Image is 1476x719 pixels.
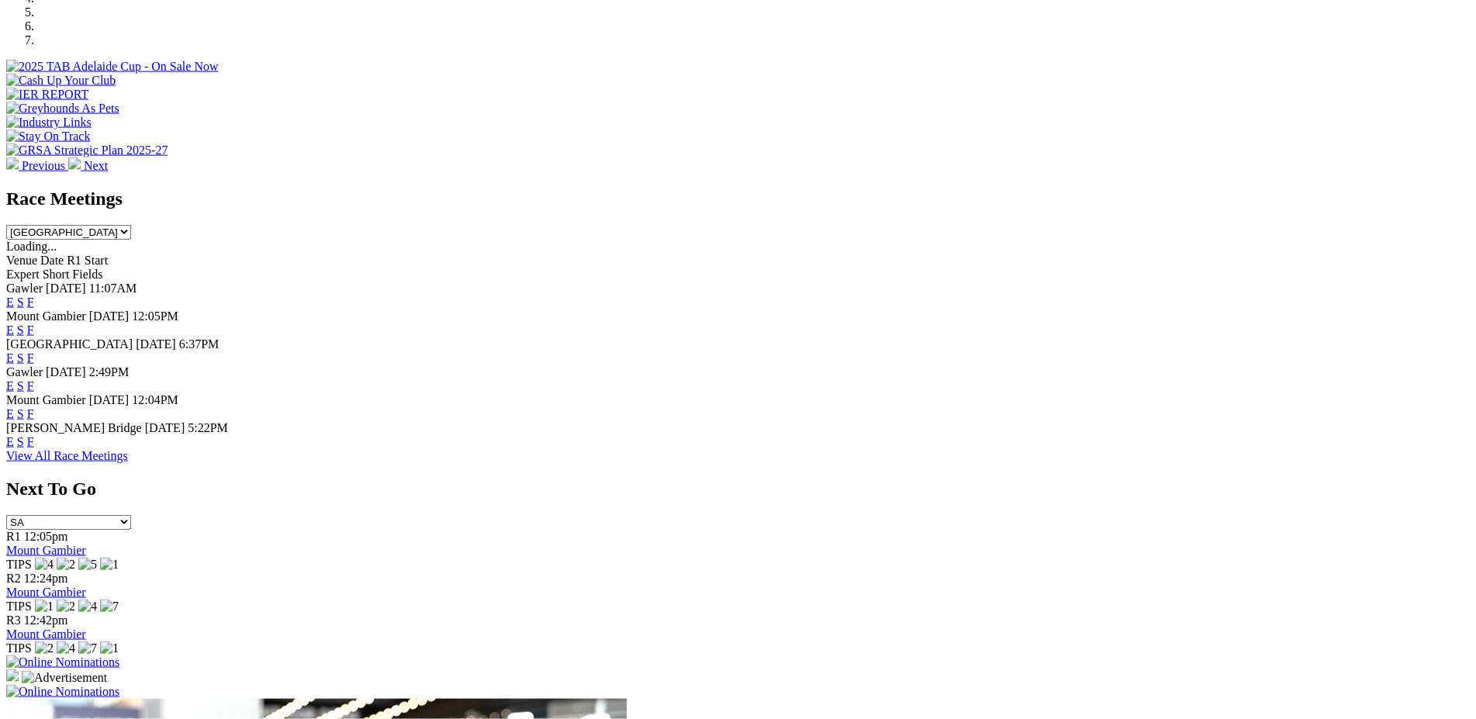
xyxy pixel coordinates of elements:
span: Mount Gambier [6,393,86,406]
span: [DATE] [46,365,86,379]
span: Loading... [6,240,57,253]
a: Mount Gambier [6,544,86,557]
img: Stay On Track [6,130,90,143]
span: Next [84,159,108,172]
a: E [6,407,14,420]
a: S [17,323,24,337]
a: S [17,379,24,392]
img: Cash Up Your Club [6,74,116,88]
h2: Race Meetings [6,188,1470,209]
span: Short [43,268,70,281]
img: IER REPORT [6,88,88,102]
img: Online Nominations [6,655,119,669]
span: 2:49PM [89,365,130,379]
img: Greyhounds As Pets [6,102,119,116]
span: Fields [72,268,102,281]
span: R1 [6,530,21,543]
img: 1 [100,641,119,655]
h2: Next To Go [6,479,1470,499]
img: Advertisement [22,671,107,685]
a: F [27,323,34,337]
span: [PERSON_NAME] Bridge [6,421,142,434]
span: R3 [6,614,21,627]
a: S [17,351,24,365]
span: Previous [22,159,65,172]
a: Previous [6,159,68,172]
img: GRSA Strategic Plan 2025-27 [6,143,168,157]
img: Industry Links [6,116,92,130]
a: F [27,407,34,420]
img: 4 [57,641,75,655]
img: 2 [35,641,54,655]
span: 12:24pm [24,572,68,585]
span: Gawler [6,282,43,295]
img: 1 [35,600,54,614]
a: F [27,379,34,392]
a: View All Race Meetings [6,449,128,462]
img: 5 [78,558,97,572]
a: Mount Gambier [6,627,86,641]
img: Online Nominations [6,685,119,699]
img: 15187_Greyhounds_GreysPlayCentral_Resize_SA_WebsiteBanner_300x115_2025.jpg [6,669,19,682]
a: E [6,351,14,365]
img: 4 [35,558,54,572]
span: R1 Start [67,254,108,267]
span: Expert [6,268,40,281]
span: [DATE] [145,421,185,434]
span: 12:05PM [132,309,178,323]
span: 11:07AM [89,282,137,295]
img: 2 [57,600,75,614]
span: TIPS [6,600,32,613]
span: R2 [6,572,21,585]
span: Mount Gambier [6,309,86,323]
span: [GEOGRAPHIC_DATA] [6,337,133,351]
span: [DATE] [46,282,86,295]
a: Next [68,159,108,172]
span: [DATE] [89,309,130,323]
span: Venue [6,254,37,267]
img: 7 [78,641,97,655]
a: F [27,296,34,309]
img: chevron-right-pager-white.svg [68,157,81,170]
span: TIPS [6,641,32,655]
span: Gawler [6,365,43,379]
img: 2 [57,558,75,572]
a: F [27,435,34,448]
span: Date [40,254,64,267]
span: TIPS [6,558,32,571]
a: E [6,323,14,337]
img: chevron-left-pager-white.svg [6,157,19,170]
img: 7 [100,600,119,614]
span: 12:04PM [132,393,178,406]
a: E [6,296,14,309]
a: F [27,351,34,365]
span: 12:42pm [24,614,68,627]
span: 6:37PM [179,337,219,351]
a: S [17,435,24,448]
span: [DATE] [89,393,130,406]
img: 2025 TAB Adelaide Cup - On Sale Now [6,60,219,74]
a: E [6,379,14,392]
span: [DATE] [136,337,176,351]
a: S [17,296,24,309]
span: 5:22PM [188,421,228,434]
img: 1 [100,558,119,572]
span: 12:05pm [24,530,68,543]
img: 4 [78,600,97,614]
a: Mount Gambier [6,586,86,599]
a: S [17,407,24,420]
a: E [6,435,14,448]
